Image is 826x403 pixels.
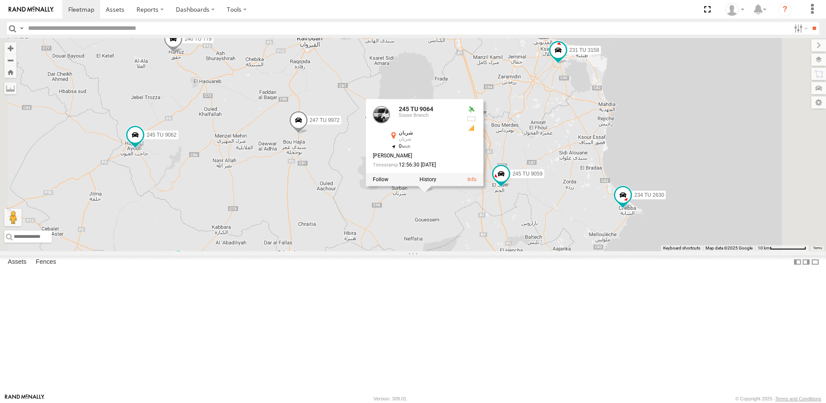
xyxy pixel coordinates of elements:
[4,54,16,66] button: Zoom out
[18,22,25,35] label: Search Query
[705,246,753,250] span: Map data ©2025 Google
[4,82,16,94] label: Measure
[467,176,477,182] a: View Asset Details
[811,96,826,109] label: Map Settings
[399,137,459,142] div: شربان
[811,256,820,268] label: Hide Summary Table
[466,115,477,122] div: No battery health information received from this device.
[9,6,54,13] img: rand-logo.svg
[373,153,459,159] div: [PERSON_NAME]
[310,117,340,123] span: 247 TU 9972
[569,47,599,53] span: 231 TU 3158
[755,245,809,251] button: Map Scale: 10 km per 80 pixels
[399,143,410,149] span: 0
[373,162,459,168] div: Date/time of location update
[146,132,176,138] span: 245 TU 9062
[634,192,664,198] span: 234 TU 2630
[4,209,22,226] button: Drag Pegman onto the map to open Street View
[512,170,542,176] span: 245 TU 9059
[778,3,792,16] i: ?
[374,396,407,401] div: Version: 309.01
[419,176,436,182] label: View Asset History
[793,256,802,268] label: Dock Summary Table to the Left
[722,3,747,16] div: Nejah Benkhalifa
[373,176,388,182] label: Realtime tracking of Asset
[399,106,433,112] a: 245 TU 9064
[758,246,770,250] span: 10 km
[791,22,809,35] label: Search Filter Options
[399,130,459,136] div: شربان
[184,36,212,42] span: 240 TU 779
[735,396,821,401] div: © Copyright 2025 -
[5,394,44,403] a: Visit our Website
[466,106,477,113] div: Valid GPS Fix
[775,396,821,401] a: Terms and Conditions
[32,256,60,268] label: Fences
[466,125,477,131] div: GSM Signal = 2
[3,256,31,268] label: Assets
[4,66,16,78] button: Zoom Home
[399,113,459,118] div: Souse Branch
[813,246,822,250] a: Terms (opens in new tab)
[373,106,390,123] a: View Asset Details
[4,42,16,54] button: Zoom in
[663,245,700,251] button: Keyboard shortcuts
[802,256,810,268] label: Dock Summary Table to the Right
